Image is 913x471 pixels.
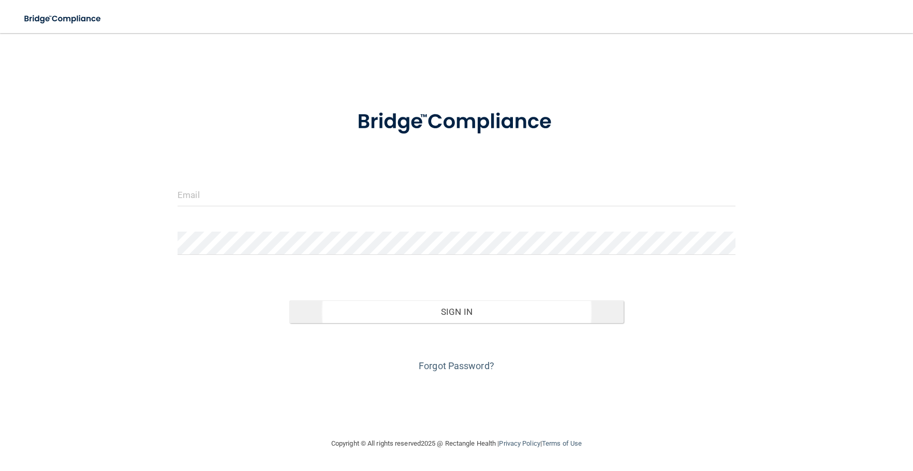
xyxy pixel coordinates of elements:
[419,360,494,371] a: Forgot Password?
[542,439,582,447] a: Terms of Use
[16,8,111,29] img: bridge_compliance_login_screen.278c3ca4.svg
[289,300,624,323] button: Sign In
[268,427,645,460] div: Copyright © All rights reserved 2025 @ Rectangle Health | |
[336,95,577,149] img: bridge_compliance_login_screen.278c3ca4.svg
[178,183,735,206] input: Email
[499,439,540,447] a: Privacy Policy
